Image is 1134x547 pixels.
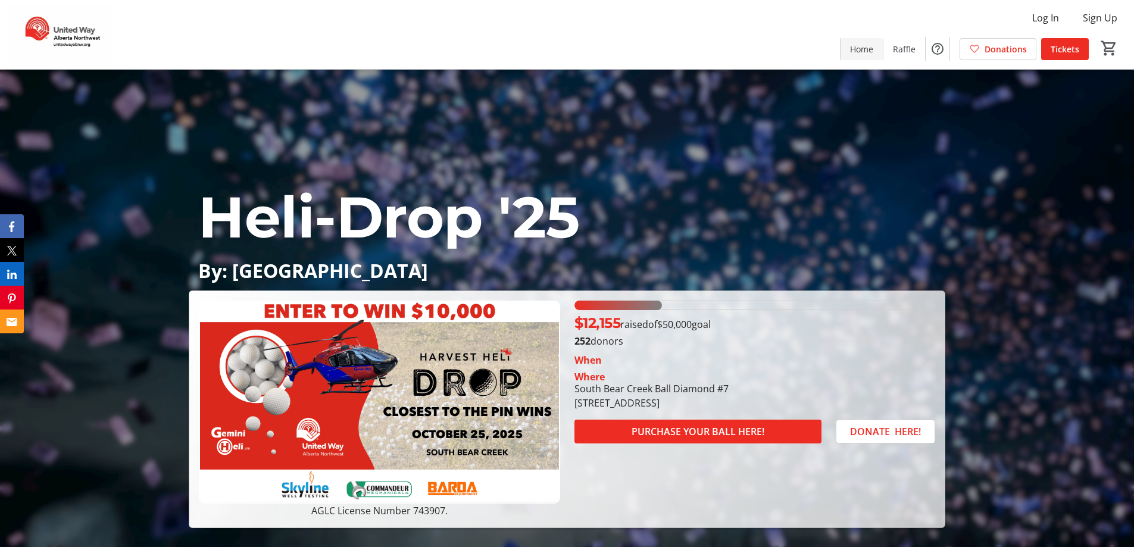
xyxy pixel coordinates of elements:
button: PURCHASE YOUR BALL HERE! [574,420,821,443]
button: Log In [1023,8,1069,27]
span: Donations [985,43,1027,55]
div: South Bear Creek Ball Diamond #7 [574,382,729,396]
p: raised of goal [574,312,711,334]
button: DONATE HERE! [836,420,935,443]
div: [STREET_ADDRESS] [574,396,729,410]
p: By: [GEOGRAPHIC_DATA] [198,260,935,281]
img: United Way Alberta Northwest's Logo [7,5,113,64]
button: Cart [1098,37,1120,59]
button: Help [926,37,949,61]
span: Tickets [1051,43,1079,55]
span: Heli-Drop '25 [198,182,580,252]
p: donors [574,334,935,348]
img: Campaign CTA Media Photo [199,301,560,504]
span: $50,000 [657,318,692,331]
a: Home [841,38,883,60]
p: AGLC License Number 743907. [199,504,560,518]
button: Sign Up [1073,8,1127,27]
span: $12,155 [574,314,621,332]
a: Tickets [1041,38,1089,60]
a: Donations [960,38,1036,60]
span: PURCHASE YOUR BALL HERE! [632,424,764,439]
span: Raffle [893,43,916,55]
a: Raffle [883,38,925,60]
div: 24.311860000000003% of fundraising goal reached [574,301,935,310]
span: Home [850,43,873,55]
span: Sign Up [1083,11,1117,25]
div: When [574,353,602,367]
span: Log In [1032,11,1059,25]
span: DONATE HERE! [850,424,921,439]
b: 252 [574,335,591,348]
div: Where [574,372,605,382]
